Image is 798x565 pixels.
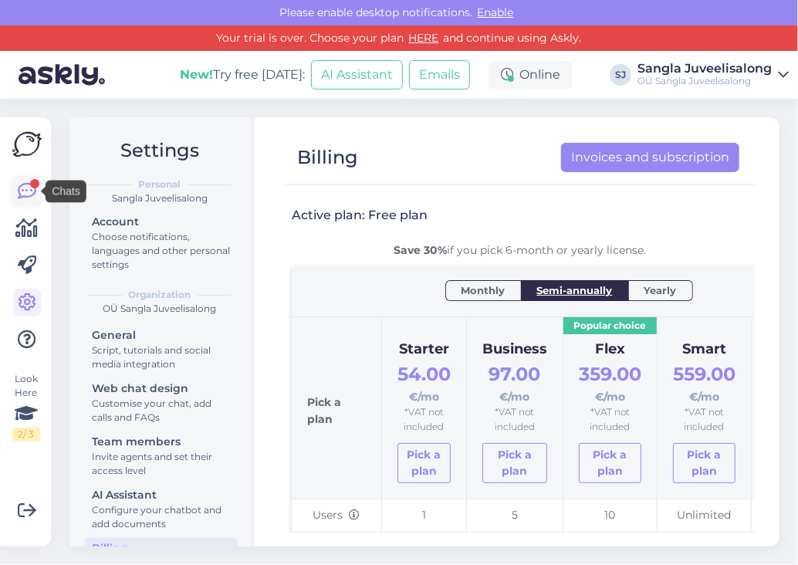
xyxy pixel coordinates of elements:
[12,130,42,159] img: Askly Logo
[673,339,735,360] div: Smart
[397,443,451,483] a: Pick a plan
[673,360,735,405] div: €/mo
[482,339,547,360] div: Business
[292,242,749,259] div: if you pick 6-month or yearly license.
[307,333,366,484] div: Pick a plan
[85,485,238,533] a: AI AssistantConfigure your chatbot and add documents
[92,487,231,503] div: AI Assistant
[467,499,563,533] td: 5
[637,63,789,87] a: Sangla JuveelisalongOÜ Sangla Juveelisalong
[579,405,641,434] div: *VAT not included
[409,60,470,90] button: Emails
[139,178,181,191] b: Personal
[82,302,238,316] div: OÜ Sangla Juveelisalong
[561,143,739,172] a: Invoices and subscription
[537,282,613,298] span: Semi-annually
[673,363,735,385] span: 559.00
[673,405,735,434] div: *VAT not included
[482,405,547,434] div: *VAT not included
[297,143,358,172] div: Billing
[82,136,238,165] h2: Settings
[397,405,451,434] div: *VAT not included
[92,343,231,371] div: Script, tutorials and social media integration
[489,363,541,385] span: 97.00
[473,5,519,19] span: Enable
[85,211,238,274] a: AccountChoose notifications, languages and other personal settings
[637,75,772,87] div: OÜ Sangla Juveelisalong
[92,503,231,531] div: Configure your chatbot and add documents
[292,499,382,533] td: Users
[482,443,547,483] a: Pick a plan
[92,214,231,230] div: Account
[85,431,238,480] a: Team membersInvite agents and set their access level
[85,378,238,427] a: Web chat designCustomise your chat, add calls and FAQs
[46,181,86,203] div: Chats
[92,327,231,343] div: General
[129,288,191,302] b: Organization
[85,325,238,374] a: GeneralScript, tutorials and social media integration
[292,207,428,224] h3: Active plan: Free plan
[637,63,772,75] div: Sangla Juveelisalong
[579,443,641,483] a: Pick a plan
[579,339,641,360] div: Flex
[482,360,547,405] div: €/mo
[658,499,752,533] td: Unlimited
[644,282,677,298] span: Yearly
[12,372,40,442] div: Look Here
[397,360,451,405] div: €/mo
[610,64,631,86] div: SJ
[394,243,448,257] b: Save 30%
[489,61,573,89] div: Online
[563,317,657,335] div: Popular choice
[673,443,735,483] a: Pick a plan
[311,60,403,90] button: AI Assistant
[92,540,231,557] div: Billing
[563,499,658,533] td: 10
[180,67,213,82] b: New!
[404,31,444,45] a: HERE
[92,381,231,397] div: Web chat design
[92,397,231,425] div: Customise your chat, add calls and FAQs
[579,363,641,385] span: 359.00
[579,360,641,405] div: €/mo
[180,66,305,84] div: Try free [DATE]:
[92,230,231,272] div: Choose notifications, languages and other personal settings
[397,363,451,385] span: 54.00
[382,499,467,533] td: 1
[92,450,231,478] div: Invite agents and set their access level
[82,191,238,205] div: Sangla Juveelisalong
[92,434,231,450] div: Team members
[462,282,506,298] span: Monthly
[12,428,40,442] div: 2 / 3
[397,339,451,360] div: Starter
